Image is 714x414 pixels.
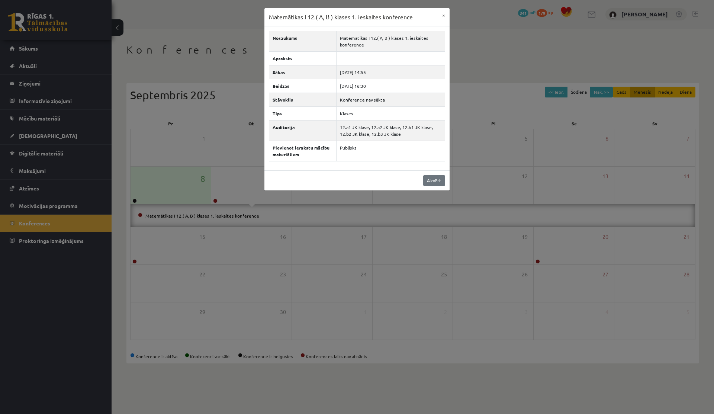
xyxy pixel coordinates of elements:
[438,8,450,22] button: ×
[269,13,413,22] h3: Matemātikas I 12.( A, B ) klases 1. ieskaites konference
[336,93,445,106] td: Konference nav sākta
[336,65,445,79] td: [DATE] 14:55
[269,120,337,141] th: Auditorija
[269,79,337,93] th: Beidzas
[269,51,337,65] th: Apraksts
[336,106,445,120] td: Klases
[269,65,337,79] th: Sākas
[269,106,337,120] th: Tips
[269,93,337,106] th: Stāvoklis
[269,141,337,161] th: Pievienot ierakstu mācību materiāliem
[336,31,445,51] td: Matemātikas I 12.( A, B ) klases 1. ieskaites konference
[336,120,445,141] td: 12.a1 JK klase, 12.a2 JK klase, 12.b1 JK klase, 12.b2 JK klase, 12.b3 JK klase
[269,31,337,51] th: Nosaukums
[336,79,445,93] td: [DATE] 16:30
[423,175,445,186] a: Aizvērt
[336,141,445,161] td: Publisks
